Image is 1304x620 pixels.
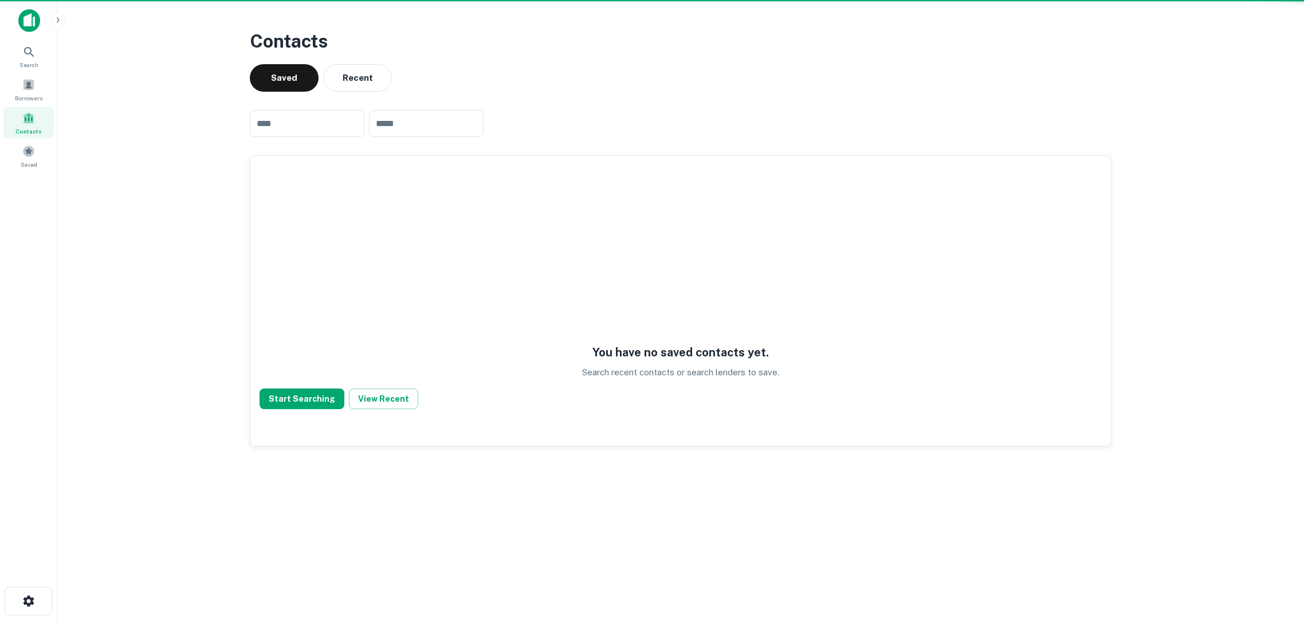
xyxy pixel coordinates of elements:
[3,41,54,72] a: Search
[592,344,769,361] h5: You have no saved contacts yet.
[3,140,54,171] a: Saved
[250,28,1111,55] h3: Contacts
[250,64,319,92] button: Saved
[582,366,779,379] p: Search recent contacts or search lenders to save.
[260,389,344,409] button: Start Searching
[323,64,392,92] button: Recent
[21,160,37,169] span: Saved
[18,9,40,32] img: capitalize-icon.png
[3,107,54,138] a: Contacts
[349,389,418,409] button: View Recent
[15,93,42,103] span: Borrowers
[15,127,42,136] span: Contacts
[19,60,38,69] span: Search
[3,74,54,105] a: Borrowers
